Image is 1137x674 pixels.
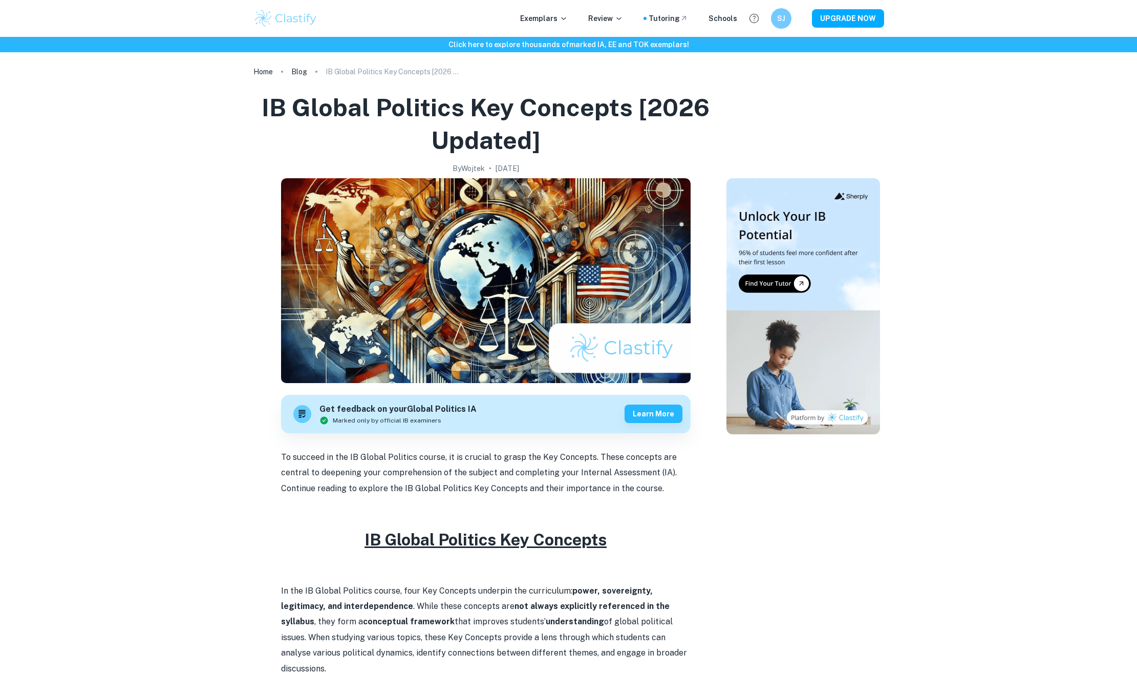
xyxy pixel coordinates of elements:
p: • [489,163,491,174]
p: To succeed in the IB Global Politics course, it is crucial to grasp the Key Concepts. These conce... [281,450,691,496]
h6: SJ [775,13,787,24]
button: UPGRADE NOW [812,9,884,28]
h2: By Wojtek [453,163,485,174]
img: Clastify logo [253,8,318,29]
strong: power, sovereignty, legitimacy, and interdependence [281,586,653,611]
h2: [DATE] [496,163,519,174]
a: Tutoring [649,13,688,24]
u: IB Global Politics Key Concepts [364,530,607,549]
img: IB Global Politics Key Concepts [2026 updated] cover image [281,178,691,383]
strong: understanding [546,617,604,626]
button: Learn more [625,405,682,423]
h6: Click here to explore thousands of marked IA, EE and TOK exemplars ! [2,39,1135,50]
span: Marked only by official IB examiners [333,416,441,425]
p: Review [588,13,623,24]
p: IB Global Politics Key Concepts [2026 updated] [326,66,459,77]
a: Get feedback on yourGlobal Politics IAMarked only by official IB examinersLearn more [281,395,691,433]
h6: Get feedback on your Global Politics IA [319,403,477,416]
button: Help and Feedback [745,10,763,27]
a: Blog [291,65,307,79]
strong: conceptual framework [363,617,455,626]
h1: IB Global Politics Key Concepts [2026 updated] [258,91,714,157]
button: SJ [771,8,791,29]
img: Thumbnail [726,178,880,434]
a: Home [253,65,273,79]
a: Schools [709,13,737,24]
p: Exemplars [520,13,568,24]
